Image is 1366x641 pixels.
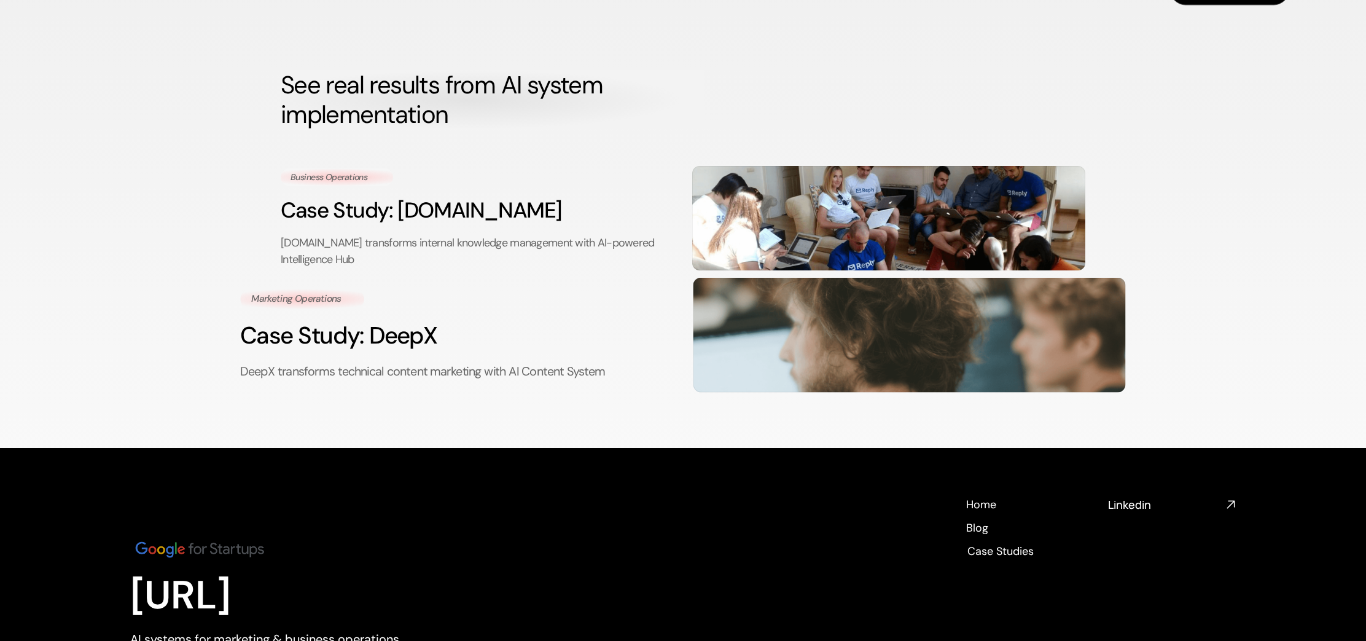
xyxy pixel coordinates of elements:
[966,497,996,513] p: Home
[240,319,673,352] h3: Case Study: DeepX
[966,497,1093,557] nav: Footer navigation
[966,521,988,534] a: Blog
[291,171,383,183] p: Business Operations
[1108,497,1236,513] a: Linkedin
[130,572,468,619] p: [URL]
[966,544,1035,557] a: Case Studies
[1108,497,1236,513] nav: Social media links
[966,497,997,511] a: Home
[967,544,1034,559] p: Case Studies
[281,166,1085,270] a: Business OperationsCase Study: [DOMAIN_NAME][DOMAIN_NAME] transforms internal knowledge managemen...
[966,521,988,536] p: Blog
[281,69,609,130] strong: See real results from AI system implementation
[281,235,674,268] p: [DOMAIN_NAME] transforms internal knowledge management with AI-powered Intelligence Hub
[281,195,674,226] h3: Case Study: [DOMAIN_NAME]
[1108,497,1221,513] h4: Linkedin
[240,363,673,381] p: DeepX transforms technical content marketing with AI Content System
[240,277,1125,392] a: Marketing OperationsCase Study: DeepXDeepX transforms technical content marketing with AI Content...
[251,293,353,306] p: Marketing Operations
